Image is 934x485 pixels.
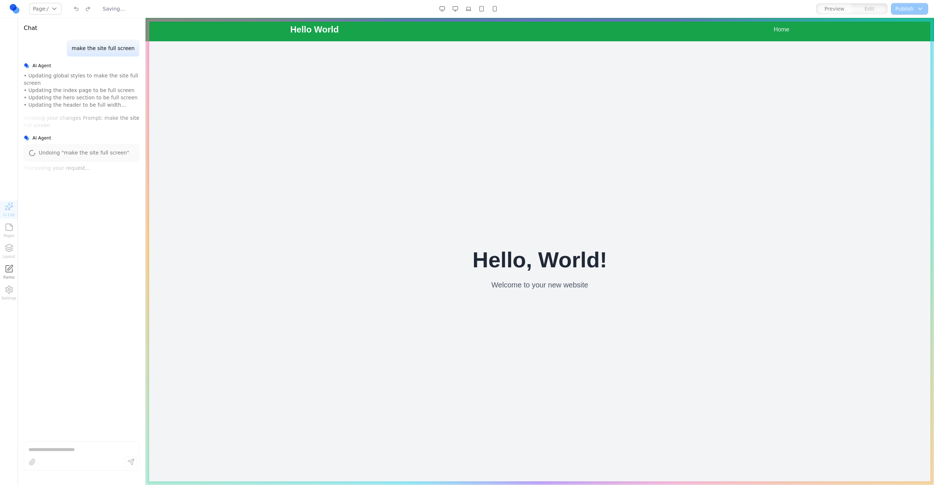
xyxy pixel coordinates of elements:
span: Processing your request… [24,164,139,172]
button: Page:/ [29,3,62,15]
div: • Updating global styles to make the site full screen • Updating the index page to be full screen... [24,72,139,108]
span: Undoing your changes Prompt: make the site full screen [24,114,139,129]
div: AI Agent [24,135,139,141]
span: Undoing "make the site full screen" [39,149,129,156]
div: Saving... [103,5,125,12]
button: Desktop Wide [436,3,448,15]
iframe: Preview [146,18,934,485]
button: Mobile [489,3,501,15]
p: Welcome to your new website [272,262,517,272]
h3: Chat [24,24,37,33]
button: Laptop [463,3,474,15]
button: Tablet [476,3,487,15]
div: AI Agent [24,62,139,69]
h1: Hello, World! [231,231,558,253]
p: make the site full screen [72,45,135,52]
button: Desktop [449,3,461,15]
